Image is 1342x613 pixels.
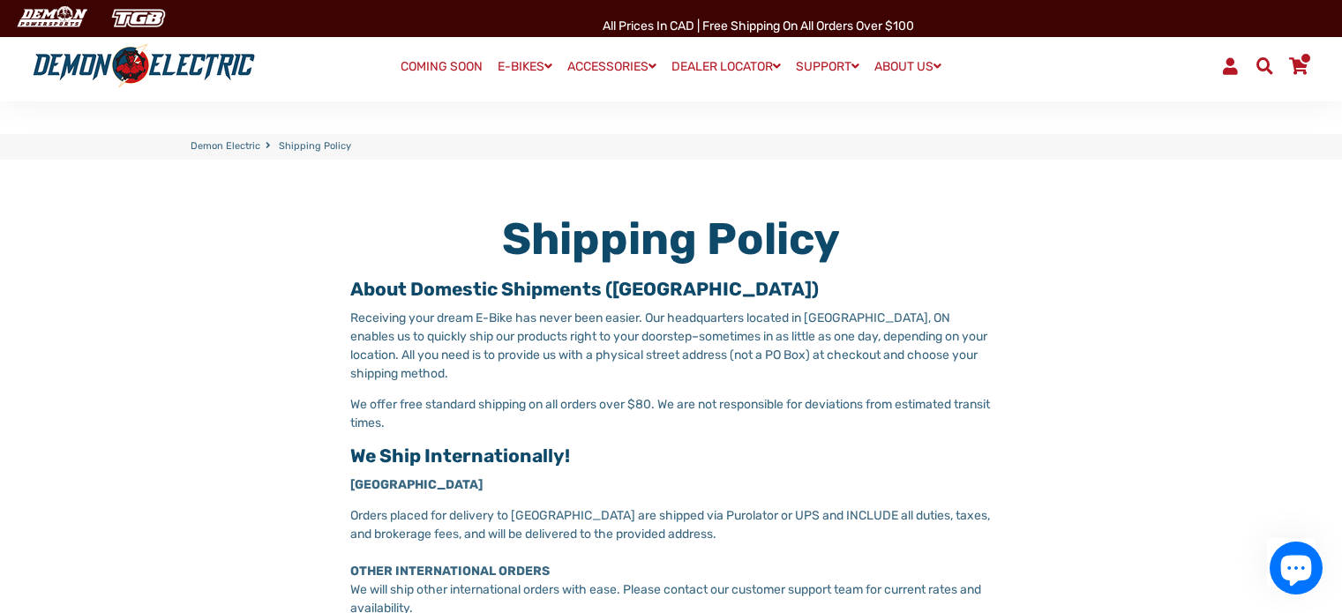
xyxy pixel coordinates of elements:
img: Demon Electric [9,4,94,33]
a: ABOUT US [868,54,948,79]
a: Demon Electric [191,139,260,154]
h2: We Ship Internationally! [350,445,992,467]
strong: OTHER INTERNATIONAL ORDERS [350,564,550,579]
span: All Prices in CAD | Free shipping on all orders over $100 [603,19,914,34]
a: COMING SOON [394,55,489,79]
inbox-online-store-chat: Shopify online store chat [1264,542,1328,599]
p: Receiving your dream E-Bike has never been easier. Our headquarters located in [GEOGRAPHIC_DATA],... [350,309,992,383]
h1: Shipping policy [350,213,992,265]
img: TGB Canada [102,4,175,33]
h2: About Domestic Shipments ([GEOGRAPHIC_DATA]) [350,278,992,300]
span: Shipping policy [279,139,351,154]
p: We offer free standard shipping on all orders over $80. We are not responsible for deviations fro... [350,395,992,432]
a: DEALER LOCATOR [665,54,787,79]
a: ACCESSORIES [561,54,663,79]
img: Demon Electric logo [26,43,261,89]
strong: [GEOGRAPHIC_DATA] [350,477,483,492]
a: E-BIKES [491,54,559,79]
a: SUPPORT [790,54,866,79]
